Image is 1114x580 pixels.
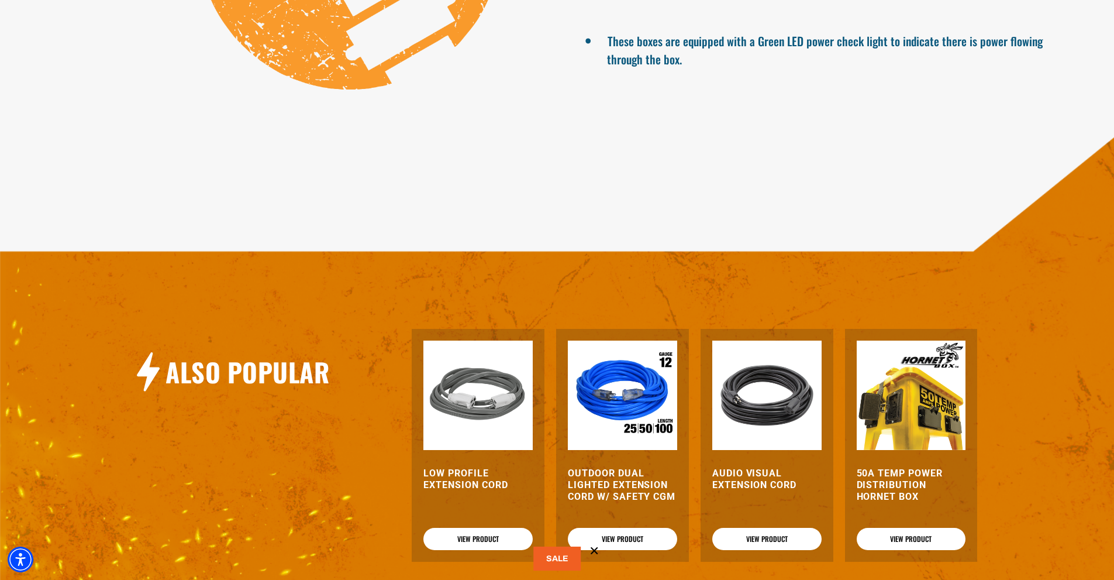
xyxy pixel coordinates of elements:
[568,468,677,503] a: Outdoor Dual Lighted Extension Cord w/ Safety CGM
[568,528,677,550] a: View Product
[165,355,329,389] h2: Also Popular
[712,341,822,450] img: black
[423,468,533,491] a: Low Profile Extension Cord
[857,341,966,450] img: 50A Temp Power Distribution Hornet Box
[857,528,966,550] a: View Product
[568,341,677,450] img: Outdoor Dual Lighted Extension Cord w/ Safety CGM
[607,29,1074,68] li: These boxes are equipped with a Green LED power check light to indicate there is power flowing th...
[712,468,822,491] a: Audio Visual Extension Cord
[423,528,533,550] a: View Product
[423,341,533,450] img: grey & white
[8,547,33,572] div: Accessibility Menu
[857,468,966,503] a: 50A Temp Power Distribution Hornet Box
[712,528,822,550] a: View Product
